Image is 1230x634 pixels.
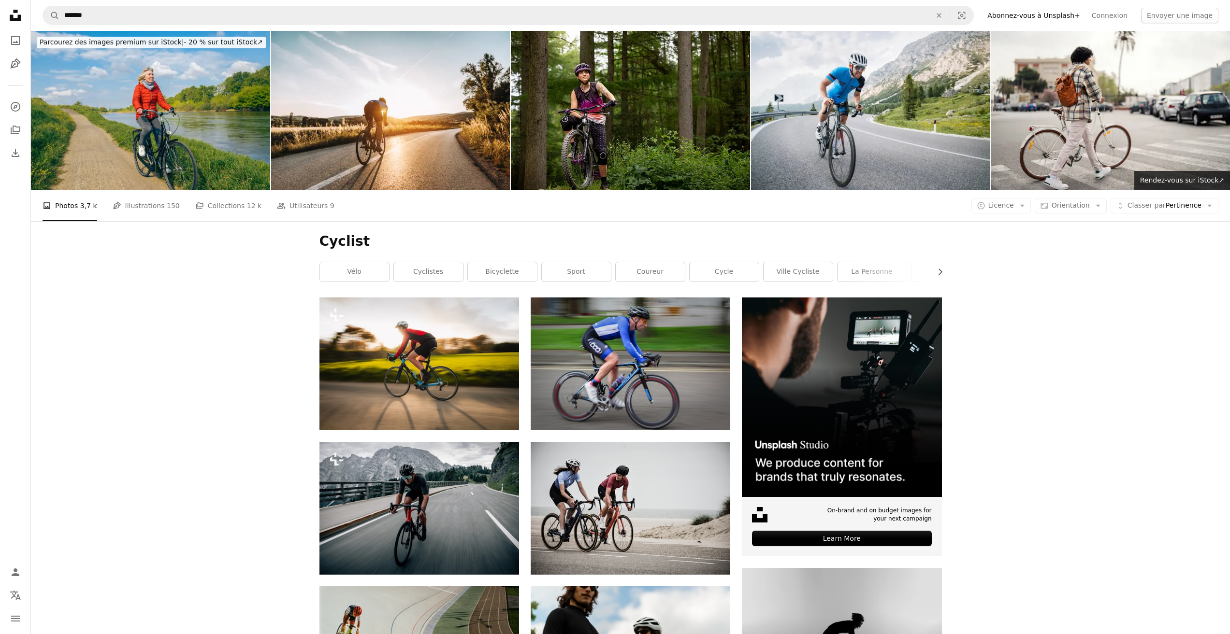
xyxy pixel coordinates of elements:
a: Rendez-vous sur iStock↗ [1134,171,1230,190]
a: une personne à vélo sur une route [319,359,519,368]
button: Orientation [1035,198,1107,213]
span: Rendez-vous sur iStock ↗ [1140,176,1224,184]
span: - 20 % sur tout iStock ↗ [40,38,263,46]
span: 150 [167,200,180,211]
span: Pertinence [1128,201,1201,211]
a: Connexion / S’inscrire [6,563,25,582]
h1: Cyclist [319,233,942,250]
img: On the Verge of Adventure [511,31,750,190]
a: Collections 12 k [195,190,261,221]
a: Utilisateurs 9 [277,190,334,221]
a: la personne [838,262,907,282]
a: cycle [690,262,759,282]
img: une personne à vélo sur une route [319,297,519,430]
img: Photographie timelapse d’un homme faisant du vélo [531,297,730,430]
button: Classer parPertinence [1111,198,1218,213]
button: Rechercher sur Unsplash [43,6,59,25]
img: Cycling is not only a hobby but a lifestyle. [751,31,990,190]
a: coureur [616,262,685,282]
span: 12 k [247,200,261,211]
img: Cycliste de route professionnel lors d’une balade d’entraînement [271,31,510,190]
a: Explorer [6,97,25,116]
img: Senior woman cycling, Tours, Loire River, France [31,31,270,190]
a: sport [542,262,611,282]
span: Licence [988,201,1014,209]
form: Rechercher des visuels sur tout le site [43,6,974,25]
img: file-1715652217532-464736461acbimage [742,297,941,497]
button: faire défiler la liste vers la droite [931,262,942,282]
a: Parcourez des images premium sur iStock|- 20 % sur tout iStock↗ [31,31,272,54]
a: Cyclistes [394,262,463,282]
a: Photos [6,31,25,50]
a: Bicyclette [468,262,537,282]
a: Photographie timelapse d’un homme faisant du vélo [531,359,730,368]
button: Langue [6,586,25,605]
a: ville cycliste [764,262,833,282]
button: Menu [6,609,25,628]
a: On-brand and on budget images for your next campaignLearn More [742,297,941,556]
span: Orientation [1052,201,1090,209]
a: vélo [320,262,389,282]
a: un homme faisant du vélo sur une route sinueuse [319,504,519,512]
span: Parcourez des images premium sur iStock | [40,38,184,46]
button: Recherche de visuels [950,6,973,25]
a: Collections [6,120,25,140]
button: Envoyer une image [1141,8,1218,23]
a: Historique de téléchargement [6,143,25,163]
button: Effacer [928,6,950,25]
div: Learn More [752,531,931,546]
span: Classer par [1128,201,1166,209]
a: Illustrations 150 [113,190,180,221]
img: un homme faisant du vélo sur une route sinueuse [319,442,519,575]
span: On-brand and on budget images for your next campaign [822,507,931,523]
a: Connexion [1086,8,1133,23]
span: 9 [330,200,334,211]
img: file-1631678316303-ed18b8b5cb9cimage [752,507,767,522]
a: Abonnez-vous à Unsplash+ [982,8,1086,23]
img: homme et femme faisant du vélo de route sur la route près du rivage [531,442,730,575]
a: Illustrations [6,54,25,73]
a: homme et femme faisant du vélo de route sur la route près du rivage [531,504,730,512]
button: Licence [971,198,1031,213]
img: Un homme multiculturel pousse son vélo alors qu’il traverse un passage pour piétons dans une vill... [991,31,1230,190]
a: VTT [912,262,981,282]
